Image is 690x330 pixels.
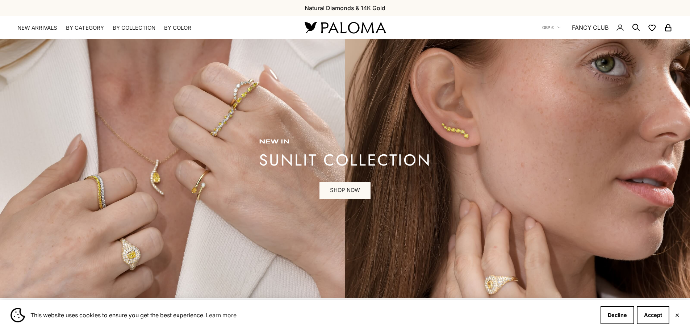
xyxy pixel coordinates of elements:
[637,306,669,324] button: Accept
[205,310,238,321] a: Learn more
[259,138,431,146] p: new in
[11,308,25,322] img: Cookie banner
[113,24,155,32] summary: By Collection
[259,153,431,167] p: sunlit collection
[17,24,57,32] a: NEW ARRIVALS
[542,16,673,39] nav: Secondary navigation
[542,24,554,31] span: GBP £
[601,306,634,324] button: Decline
[17,24,287,32] nav: Primary navigation
[319,182,371,199] a: SHOP NOW
[542,24,561,31] button: GBP £
[572,23,609,32] a: FANCY CLUB
[675,313,679,317] button: Close
[30,310,595,321] span: This website uses cookies to ensure you get the best experience.
[305,3,385,13] p: Natural Diamonds & 14K Gold
[66,24,104,32] summary: By Category
[164,24,191,32] summary: By Color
